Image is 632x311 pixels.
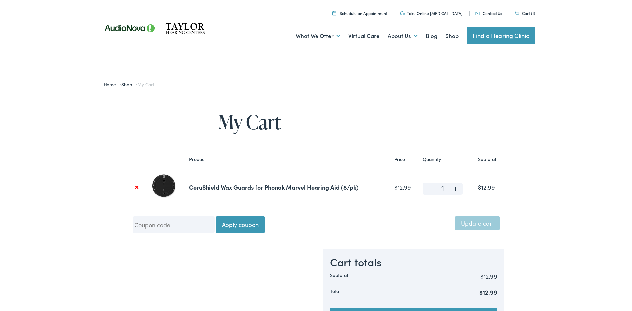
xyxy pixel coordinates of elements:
a: Find a Hearing Clinic [467,27,535,44]
span: $ [394,183,398,191]
th: Product [185,153,390,166]
th: Total [330,284,389,300]
a: About Us [388,24,418,48]
a: Blog [426,24,437,48]
bdi: 12.99 [394,183,411,191]
th: Quantity [419,153,474,166]
h1: My Cart [97,111,535,133]
span: My Cart [137,81,154,88]
img: utility icon [400,11,405,15]
a: CeruShield Wax Guards for Phonak Marvel Hearing Aid (8/pk) [189,183,359,191]
a: Remove CeruShield Wax Guards for Phonak Marvel Hearing Aid (8/pk) from cart [133,183,141,192]
span: + [448,183,463,191]
img: utility icon [332,11,336,15]
th: Subtotal [330,269,389,284]
h2: Cart totals [330,256,497,268]
img: utility icon [515,11,519,15]
th: Subtotal [474,153,503,166]
span: $ [479,288,483,296]
a: Home [104,81,119,88]
span: / / [104,81,154,88]
a: Take Online [MEDICAL_DATA] [400,10,463,16]
input: Coupon code [133,216,215,233]
button: Apply coupon [216,216,265,233]
a: Shop [121,81,135,88]
bdi: 12.99 [480,272,497,280]
a: Contact Us [475,10,502,16]
span: $ [478,183,481,191]
a: Schedule an Appointment [332,10,387,16]
bdi: 12.99 [479,288,497,296]
th: Price [390,153,419,166]
button: Update cart [455,216,500,230]
span: $ [480,272,484,280]
a: Virtual Care [348,24,380,48]
a: What We Offer [296,24,340,48]
a: Shop [445,24,459,48]
bdi: 12.99 [478,183,495,191]
a: Cart (1) [515,10,535,16]
span: - [423,183,438,191]
img: utility icon [475,12,480,15]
